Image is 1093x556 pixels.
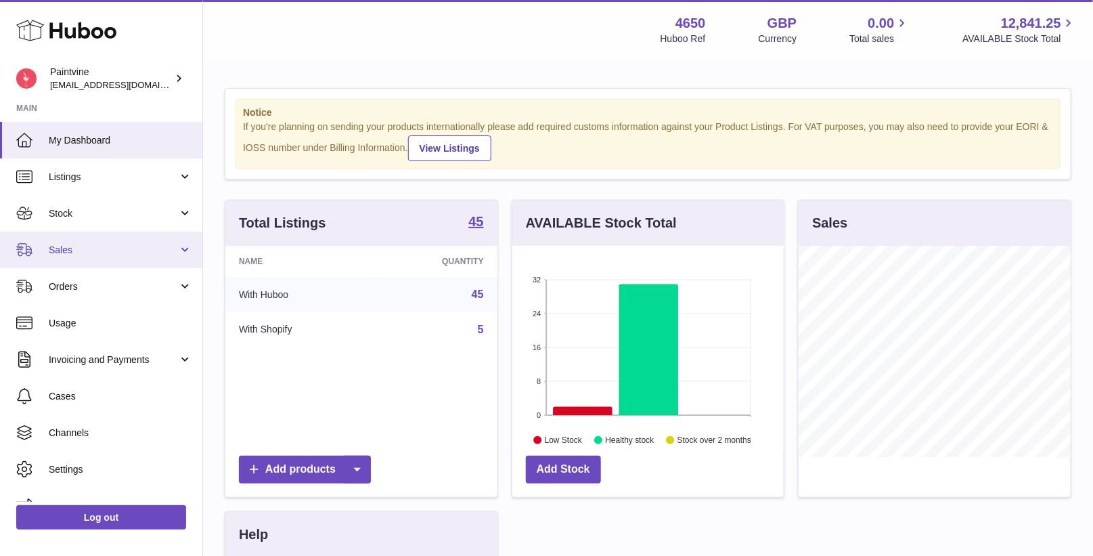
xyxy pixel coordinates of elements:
div: Huboo Ref [661,33,706,45]
span: Settings [49,463,192,476]
h3: Sales [812,214,847,232]
text: 8 [537,377,541,385]
th: Name [225,246,372,277]
td: With Shopify [225,312,372,347]
a: Add products [239,456,371,484]
span: Orders [49,280,178,293]
text: Healthy stock [605,435,654,445]
strong: 4650 [675,14,706,33]
h3: Total Listings [239,214,326,232]
td: With Huboo [225,277,372,312]
span: 0.00 [868,14,895,33]
span: Usage [49,317,192,330]
text: 32 [533,276,541,284]
a: Add Stock [526,456,601,484]
text: 16 [533,343,541,351]
span: AVAILABLE Stock Total [962,33,1077,45]
a: 12,841.25 AVAILABLE Stock Total [962,14,1077,45]
strong: Notice [243,106,1053,119]
a: 45 [472,288,484,300]
a: 45 [468,215,483,231]
text: 0 [537,411,541,419]
span: Sales [49,244,178,257]
img: euan@paintvine.co.uk [16,68,37,89]
span: Invoicing and Payments [49,354,178,366]
span: Returns [49,500,192,513]
a: 5 [478,324,484,335]
div: If you're planning on sending your products internationally please add required customs informati... [243,121,1053,161]
h3: Help [239,526,268,544]
text: 24 [533,309,541,318]
span: Total sales [849,33,910,45]
a: 0.00 Total sales [849,14,910,45]
strong: 45 [468,215,483,228]
a: View Listings [408,135,491,161]
span: Stock [49,207,178,220]
a: Log out [16,505,186,530]
span: Channels [49,427,192,440]
span: 12,841.25 [1001,14,1061,33]
span: Cases [49,390,192,403]
text: Stock over 2 months [677,435,751,445]
span: My Dashboard [49,134,192,147]
div: Paintvine [50,66,172,91]
span: Listings [49,171,178,184]
text: Low Stock [545,435,583,445]
h3: AVAILABLE Stock Total [526,214,677,232]
strong: GBP [767,14,797,33]
div: Currency [759,33,797,45]
th: Quantity [372,246,497,277]
span: [EMAIL_ADDRESS][DOMAIN_NAME] [50,79,199,90]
